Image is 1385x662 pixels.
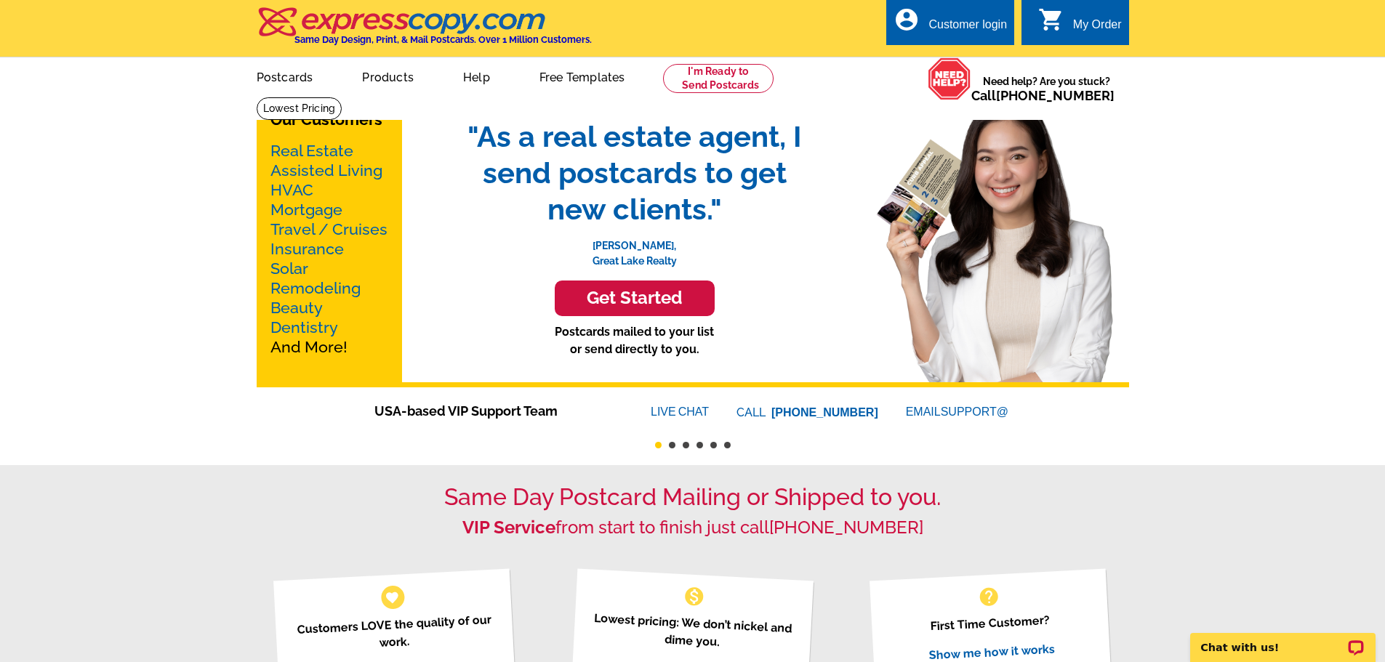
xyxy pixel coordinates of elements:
button: 6 of 6 [724,442,731,448]
a: Dentistry [270,318,338,336]
a: Mortgage [270,201,342,219]
a: Postcards [233,59,337,93]
a: [PHONE_NUMBER] [771,406,878,419]
a: EMAILSUPPORT@ [906,405,1011,418]
h2: from start to finish just call [257,517,1129,538]
p: First Time Customer? [888,609,1093,637]
span: monetization_on [683,585,706,608]
a: Get Started [453,280,816,316]
span: Call [971,88,1115,103]
p: Postcards mailed to your list or send directly to you. [453,323,816,358]
a: shopping_cart My Order [1038,16,1122,34]
a: [PHONE_NUMBER] [769,517,923,538]
a: Insurance [270,240,344,258]
a: Solar [270,259,308,278]
span: help [977,585,1000,608]
i: shopping_cart [1038,7,1064,33]
div: Customer login [928,18,1007,39]
h1: Same Day Postcard Mailing or Shipped to you. [257,483,1129,511]
a: HVAC [270,181,313,199]
a: Assisted Living [270,161,382,179]
font: LIVE [651,403,678,421]
a: Travel / Cruises [270,220,388,238]
a: Free Templates [516,59,649,93]
button: 4 of 6 [696,442,703,448]
div: My Order [1073,18,1122,39]
a: Beauty [270,299,323,317]
span: USA-based VIP Support Team [374,401,607,421]
p: [PERSON_NAME], Great Lake Realty [453,227,816,269]
button: 5 of 6 [710,442,717,448]
h4: Same Day Design, Print, & Mail Postcards. Over 1 Million Customers. [294,34,592,45]
a: Show me how it works [928,642,1055,662]
button: 1 of 6 [655,442,662,448]
a: Remodeling [270,279,361,297]
span: Need help? Are you stuck? [971,74,1122,103]
strong: VIP Service [462,517,555,538]
iframe: LiveChat chat widget [1181,616,1385,662]
h3: Get Started [573,288,696,309]
a: account_circle Customer login [894,16,1007,34]
p: And More! [270,141,388,357]
a: [PHONE_NUMBER] [996,88,1115,103]
img: help [928,57,971,100]
i: account_circle [894,7,920,33]
span: "As a real estate agent, I send postcards to get new clients." [453,118,816,227]
a: Same Day Design, Print, & Mail Postcards. Over 1 Million Customers. [257,17,592,45]
a: Help [440,59,513,93]
a: Products [339,59,437,93]
button: 2 of 6 [669,442,675,448]
font: CALL [736,404,768,421]
a: LIVECHAT [651,405,709,418]
a: Real Estate [270,142,353,160]
p: Lowest pricing: We don’t nickel and dime you. [590,609,795,655]
font: SUPPORT@ [941,403,1011,421]
button: 3 of 6 [683,442,689,448]
p: Customers LOVE the quality of our work. [292,610,497,656]
span: favorite [385,589,400,605]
